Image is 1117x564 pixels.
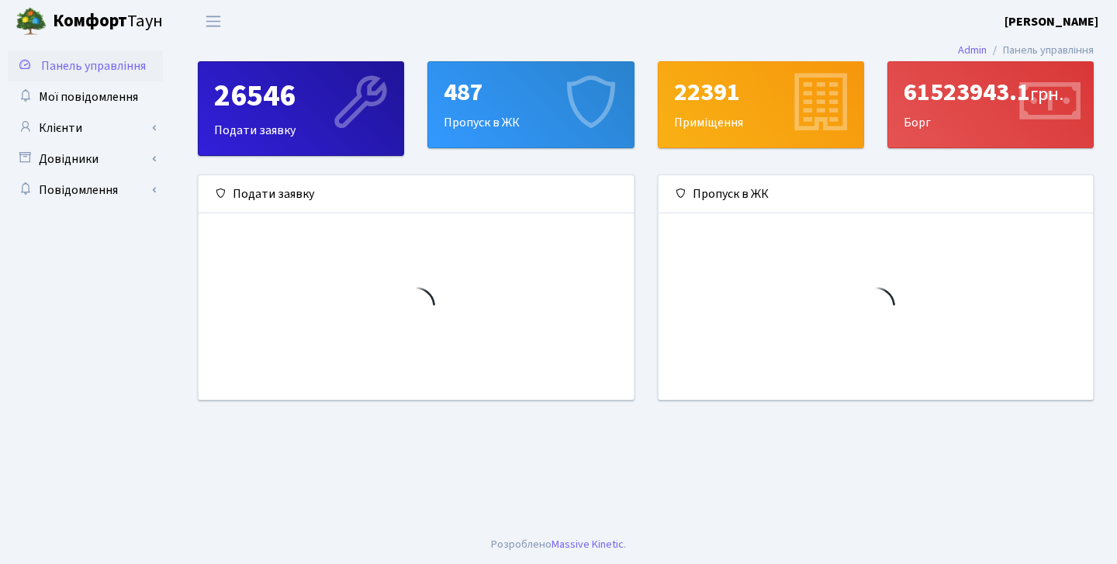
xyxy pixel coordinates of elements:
[1005,12,1098,31] a: [PERSON_NAME]
[1005,13,1098,30] b: [PERSON_NAME]
[8,81,163,112] a: Мої повідомлення
[199,175,634,213] div: Подати заявку
[199,62,403,155] div: Подати заявку
[491,536,626,553] div: Розроблено .
[8,112,163,144] a: Клієнти
[958,42,987,58] a: Admin
[444,78,617,107] div: 487
[904,78,1077,107] div: 61523943.1
[194,9,233,34] button: Переключити навігацію
[427,61,634,148] a: 487Пропуск в ЖК
[659,175,1094,213] div: Пропуск в ЖК
[428,62,633,147] div: Пропуск в ЖК
[198,61,404,156] a: 26546Подати заявку
[8,50,163,81] a: Панель управління
[552,536,624,552] a: Massive Kinetic
[39,88,138,106] span: Мої повідомлення
[53,9,163,35] span: Таун
[8,175,163,206] a: Повідомлення
[658,61,864,148] a: 22391Приміщення
[987,42,1094,59] li: Панель управління
[53,9,127,33] b: Комфорт
[41,57,146,74] span: Панель управління
[674,78,848,107] div: 22391
[214,78,388,115] div: 26546
[8,144,163,175] a: Довідники
[16,6,47,37] img: logo.png
[935,34,1117,67] nav: breadcrumb
[888,62,1093,147] div: Борг
[659,62,863,147] div: Приміщення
